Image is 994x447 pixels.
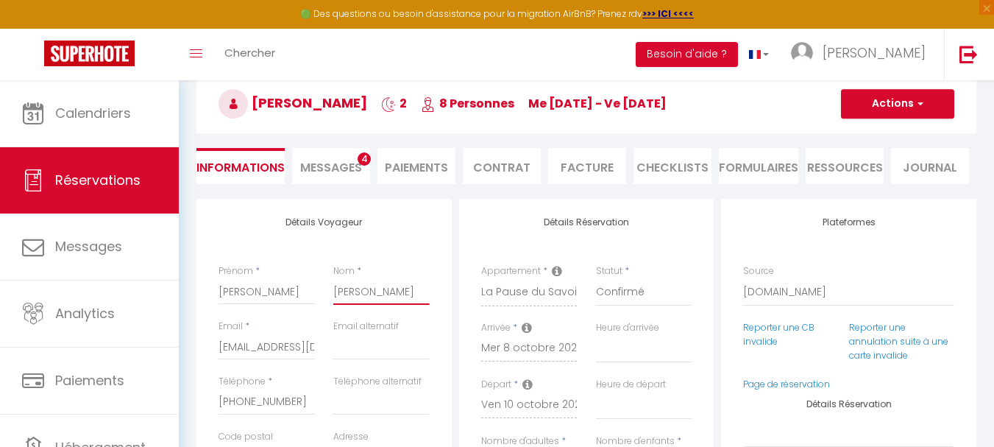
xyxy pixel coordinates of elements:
span: Réservations [55,171,141,189]
li: CHECKLISTS [633,148,711,184]
label: Email alternatif [333,320,399,334]
a: Reporter une annulation suite à une carte invalide [849,321,948,362]
h4: Détails Réservation [481,217,692,228]
a: ... [PERSON_NAME] [780,29,944,80]
span: [PERSON_NAME] [219,94,367,112]
span: 4 [358,152,371,166]
label: Email [219,320,243,334]
h4: Détails Voyageur [219,217,430,228]
span: Messages [300,159,362,176]
span: me [DATE] - ve [DATE] [528,95,667,112]
a: Page de réservation [743,378,830,390]
li: Contrat [463,148,541,184]
label: Heure d'arrivée [596,321,659,335]
label: Téléphone alternatif [333,375,422,389]
img: logout [959,45,978,63]
label: Nom [333,264,355,278]
label: Téléphone [219,375,266,389]
a: >>> ICI <<<< [642,7,694,20]
label: Heure de départ [596,378,666,392]
span: 8 Personnes [421,95,514,112]
label: Statut [596,264,622,278]
h4: Détails Réservation [743,399,954,409]
li: Paiements [377,148,455,184]
span: Messages [55,237,122,256]
span: Chercher [224,45,275,60]
span: 2 [381,95,407,112]
img: Super Booking [44,41,135,66]
label: Arrivée [481,321,511,335]
a: Reporter une CB invalide [743,321,814,348]
button: Besoin d'aide ? [636,42,738,67]
button: Actions [841,89,954,119]
label: Prénom [219,264,253,278]
span: Paiements [55,371,124,390]
span: Analytics [55,304,115,323]
span: [PERSON_NAME] [823,43,926,62]
a: Chercher [213,29,286,80]
span: Calendriers [55,104,131,122]
h4: Plateformes [743,217,954,228]
li: Journal [891,148,969,184]
label: Source [743,264,774,278]
label: Appartement [481,264,541,278]
li: FORMULAIRES [719,148,798,184]
li: Ressources [806,148,884,184]
label: Départ [481,378,511,392]
li: Informations [196,148,285,184]
label: Adresse [333,430,369,444]
img: ... [791,42,813,64]
li: Facture [548,148,626,184]
label: Code postal [219,430,273,444]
